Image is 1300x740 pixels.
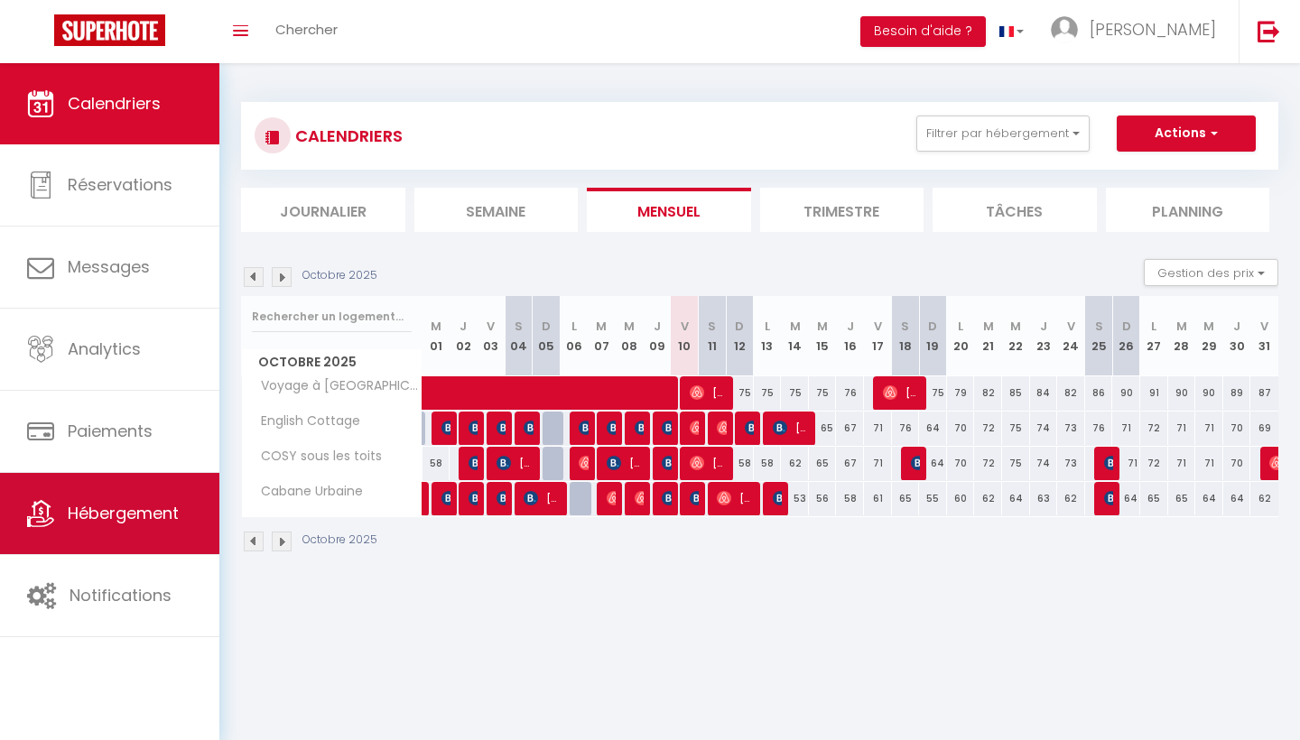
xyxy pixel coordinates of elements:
th: 12 [726,296,754,376]
abbr: L [1151,318,1156,335]
div: 58 [726,447,754,480]
th: 15 [809,296,837,376]
abbr: D [928,318,937,335]
div: 70 [947,412,975,445]
div: 64 [1223,482,1251,515]
button: Filtrer par hébergement [916,116,1090,152]
div: 62 [1057,482,1085,515]
div: 64 [919,447,947,480]
div: 75 [1002,412,1030,445]
div: 58 [836,482,864,515]
div: 65 [1140,482,1168,515]
li: Tâches [933,188,1097,232]
abbr: L [958,318,963,335]
abbr: M [1176,318,1187,335]
th: 20 [947,296,975,376]
div: 71 [1195,447,1223,480]
th: 05 [533,296,561,376]
div: 91 [1140,376,1168,410]
span: Messages [68,255,150,278]
abbr: J [1040,318,1047,335]
div: 70 [947,447,975,480]
span: [PERSON_NAME] [579,446,588,480]
span: Calendriers [68,92,161,115]
div: 71 [1168,412,1196,445]
div: 76 [1085,412,1113,445]
input: Rechercher un logement... [252,301,412,333]
div: 75 [1002,447,1030,480]
span: [PERSON_NAME] [607,411,616,445]
th: 22 [1002,296,1030,376]
th: 07 [588,296,616,376]
div: 71 [1112,412,1140,445]
th: 14 [781,296,809,376]
span: Chercher [275,20,338,39]
li: Semaine [414,188,579,232]
abbr: D [735,318,744,335]
div: 90 [1112,376,1140,410]
abbr: V [874,318,882,335]
th: 21 [974,296,1002,376]
div: 62 [1250,482,1278,515]
span: [PERSON_NAME] [662,411,671,445]
th: 06 [560,296,588,376]
div: 62 [974,482,1002,515]
span: Cabane Urbaine [245,482,367,502]
th: 19 [919,296,947,376]
th: 31 [1250,296,1278,376]
span: [PERSON_NAME] [717,411,726,445]
div: 64 [1112,482,1140,515]
th: 04 [505,296,533,376]
span: [PERSON_NAME] [607,446,644,480]
div: 87 [1250,376,1278,410]
button: Gestion des prix [1144,259,1278,286]
div: 70 [1223,412,1251,445]
span: [PERSON_NAME] [662,481,671,515]
div: 90 [1195,376,1223,410]
th: 09 [643,296,671,376]
abbr: M [1203,318,1214,335]
abbr: J [460,318,467,335]
div: 64 [919,412,947,445]
span: [PERSON_NAME] [469,446,478,480]
li: Mensuel [587,188,751,232]
div: 58 [422,447,450,480]
div: 79 [947,376,975,410]
abbr: M [817,318,828,335]
div: 73 [1057,412,1085,445]
div: 74 [1030,447,1058,480]
abbr: M [790,318,801,335]
span: Voyage à [GEOGRAPHIC_DATA] [245,376,425,396]
div: 89 [1223,376,1251,410]
th: 23 [1030,296,1058,376]
span: Analytics [68,338,141,360]
div: 60 [947,482,975,515]
span: [PERSON_NAME] [497,481,506,515]
abbr: V [1260,318,1268,335]
th: 28 [1168,296,1196,376]
div: 65 [809,412,837,445]
span: COSY sous les toits [245,447,386,467]
abbr: S [1095,318,1103,335]
div: 72 [974,447,1002,480]
th: 08 [616,296,644,376]
img: ... [1051,16,1078,43]
abbr: M [431,318,441,335]
div: 90 [1168,376,1196,410]
li: Trimestre [760,188,924,232]
div: 58 [754,447,782,480]
div: 67 [836,412,864,445]
abbr: S [515,318,523,335]
span: [DEMOGRAPHIC_DATA][PERSON_NAME] [690,481,699,515]
abbr: V [1067,318,1075,335]
span: [PERSON_NAME] [441,481,450,515]
span: [PERSON_NAME] [497,411,506,445]
span: beenjamin courtillon [1104,481,1113,515]
th: 24 [1057,296,1085,376]
span: [PERSON_NAME] [497,446,534,480]
span: [PERSON_NAME] [PERSON_NAME] [635,481,644,515]
button: Actions [1117,116,1256,152]
span: Hébergement [68,502,179,524]
span: English Cottage [245,412,365,431]
div: 85 [1002,376,1030,410]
